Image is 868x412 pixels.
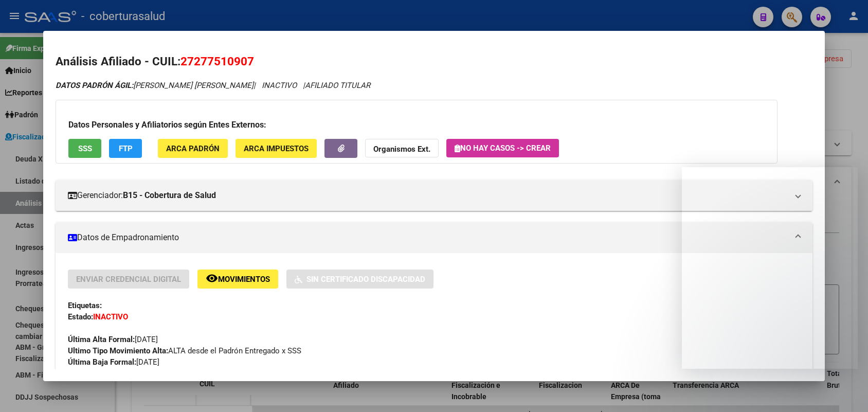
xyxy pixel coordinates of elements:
strong: Estado: [68,312,93,321]
button: ARCA Impuestos [236,139,317,158]
span: ARCA Padrón [166,144,220,153]
span: [DATE] [68,357,159,367]
strong: Organismos Ext. [373,145,430,154]
mat-expansion-panel-header: Datos de Empadronamiento [56,222,812,253]
h2: Análisis Afiliado - CUIL: [56,53,812,70]
strong: Última Alta Formal: [68,335,135,344]
button: Sin Certificado Discapacidad [286,270,433,289]
strong: B15 - Cobertura de Salud [123,189,216,202]
strong: Última Baja Formal: [68,357,136,367]
mat-expansion-panel-header: Gerenciador:B15 - Cobertura de Salud [56,180,812,211]
span: [DATE] [68,335,158,344]
span: 27277510907 [180,55,254,68]
strong: Ultimo Tipo Movimiento Alta: [68,346,168,355]
i: | INACTIVO | [56,81,370,90]
button: Enviar Credencial Digital [68,270,189,289]
iframe: Intercom live chat mensaje [682,167,858,369]
iframe: Intercom live chat [833,377,858,402]
span: [PERSON_NAME] [PERSON_NAME] [56,81,254,90]
span: Sin Certificado Discapacidad [306,275,425,284]
span: Enviar Credencial Digital [76,275,181,284]
button: Organismos Ext. [365,139,439,158]
mat-panel-title: Datos de Empadronamiento [68,231,787,244]
button: No hay casos -> Crear [446,139,559,157]
mat-icon: remove_red_eye [206,272,218,284]
span: AFILIADO TITULAR [305,81,370,90]
span: No hay casos -> Crear [455,144,551,153]
mat-panel-title: Gerenciador: [68,189,787,202]
span: ARCA Impuestos [244,144,309,153]
strong: Etiquetas: [68,301,102,310]
button: ARCA Padrón [158,139,228,158]
button: FTP [109,139,142,158]
span: Movimientos [218,275,270,284]
button: Movimientos [197,270,278,289]
button: SSS [68,139,101,158]
strong: INACTIVO [93,312,128,321]
span: SSS [78,144,92,153]
strong: DATOS PADRÓN ÁGIL: [56,81,133,90]
span: FTP [119,144,133,153]
h3: Datos Personales y Afiliatorios según Entes Externos: [68,119,765,131]
span: ALTA desde el Padrón Entregado x SSS [68,346,301,355]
